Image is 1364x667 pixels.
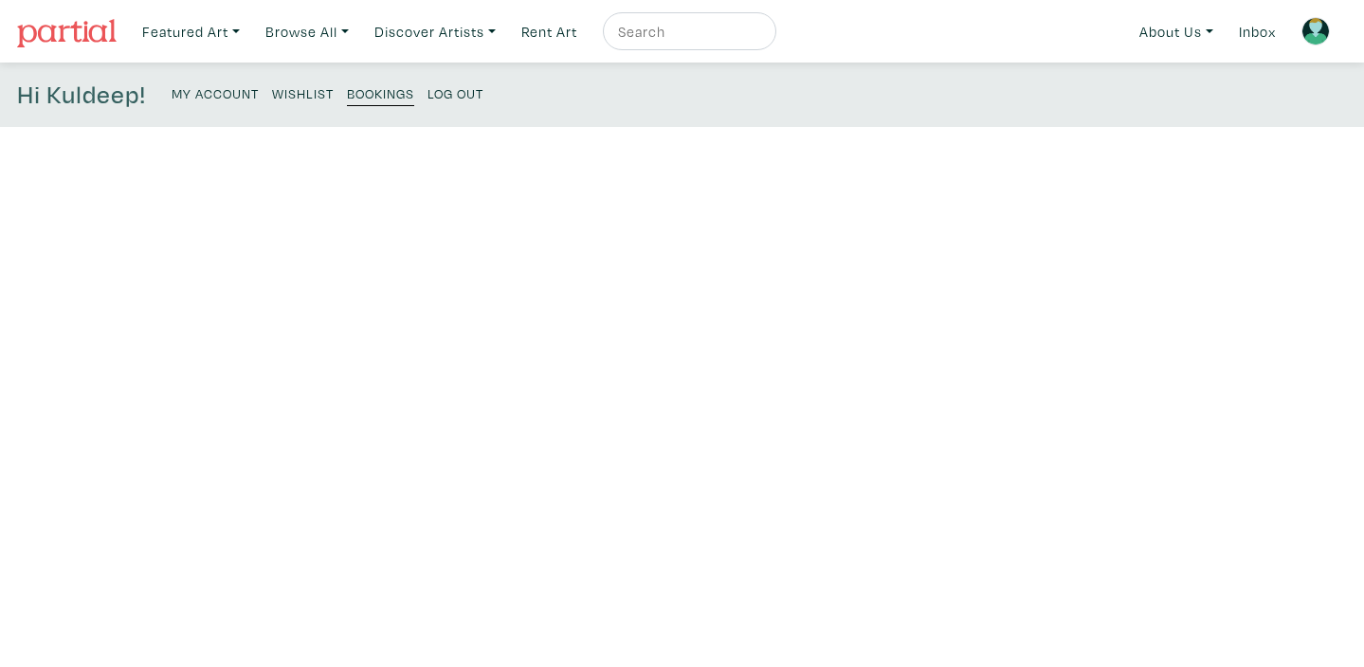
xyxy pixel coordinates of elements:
[347,80,414,106] a: Bookings
[172,84,259,102] small: My Account
[513,12,586,51] a: Rent Art
[366,12,504,51] a: Discover Artists
[427,80,483,105] a: Log Out
[272,84,334,102] small: Wishlist
[272,80,334,105] a: Wishlist
[1131,12,1222,51] a: About Us
[427,84,483,102] small: Log Out
[257,12,357,51] a: Browse All
[347,84,414,102] small: Bookings
[1301,17,1330,45] img: avatar.png
[616,20,758,44] input: Search
[134,12,248,51] a: Featured Art
[1230,12,1284,51] a: Inbox
[172,80,259,105] a: My Account
[17,80,146,110] h4: Hi Kuldeep!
